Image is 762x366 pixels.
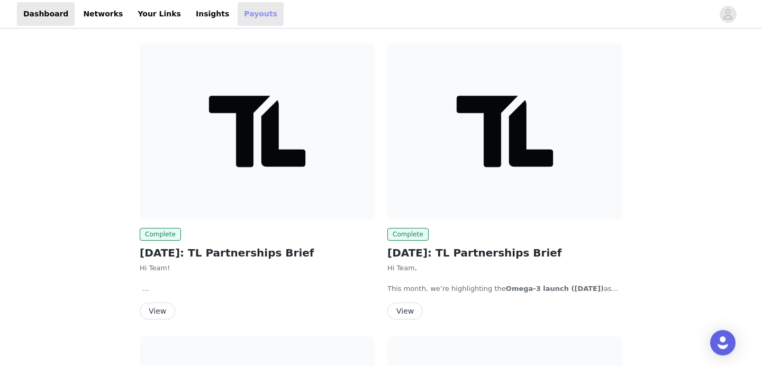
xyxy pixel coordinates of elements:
[140,228,181,241] span: Complete
[238,2,284,26] a: Payouts
[387,283,622,294] p: This month, we’re highlighting the as our primary product focus, along with the recent release of...
[710,330,736,355] div: Open Intercom Messenger
[387,303,423,319] button: View
[506,285,604,292] strong: Omega-3 launch ([DATE])
[387,228,429,241] span: Complete
[140,245,375,261] h2: [DATE]: TL Partnerships Brief
[140,303,175,319] button: View
[387,307,423,315] a: View
[140,43,375,219] img: Transparent Labs
[131,2,187,26] a: Your Links
[387,245,622,261] h2: [DATE]: TL Partnerships Brief
[77,2,129,26] a: Networks
[387,43,622,219] img: Transparent Labs
[189,2,235,26] a: Insights
[387,263,622,273] p: Hi Team,
[723,6,733,23] div: avatar
[17,2,75,26] a: Dashboard
[140,307,175,315] a: View
[140,263,375,273] p: Hi Team!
